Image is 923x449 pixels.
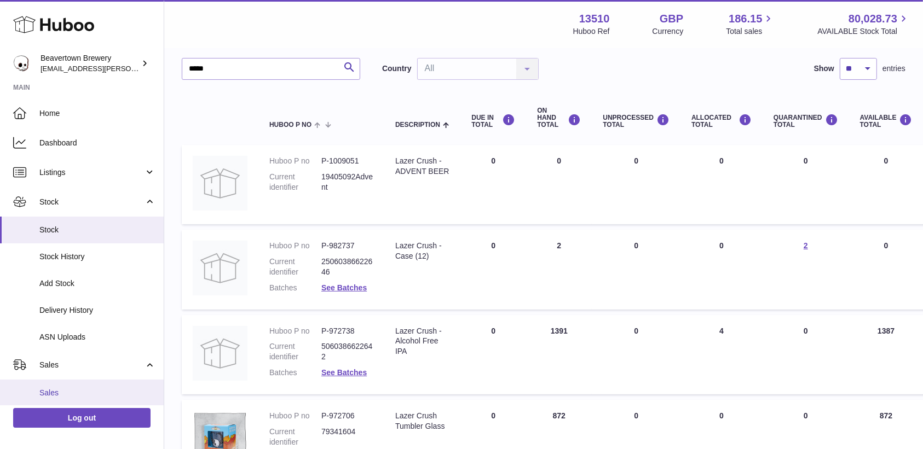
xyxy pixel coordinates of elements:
[653,26,684,37] div: Currency
[39,305,155,316] span: Delivery History
[537,107,581,129] div: ON HAND Total
[39,225,155,235] span: Stock
[321,427,373,447] dd: 79341604
[39,252,155,262] span: Stock History
[804,411,808,420] span: 0
[680,230,763,310] td: 0
[579,11,610,26] strong: 13510
[39,167,144,178] span: Listings
[321,172,373,193] dd: 19405092Advent
[680,145,763,224] td: 0
[395,326,449,357] div: Lazer Crush - Alcohol Free IPA
[269,326,321,336] dt: Huboo P no
[573,26,610,37] div: Huboo Ref
[41,53,139,74] div: Beavertown Brewery
[660,11,683,26] strong: GBP
[321,341,373,362] dd: 5060386622642
[849,11,897,26] span: 80,028.73
[269,156,321,166] dt: Huboo P no
[269,121,311,129] span: Huboo P no
[39,197,144,207] span: Stock
[39,138,155,148] span: Dashboard
[269,256,321,277] dt: Current identifier
[269,241,321,251] dt: Huboo P no
[774,114,838,129] div: QUARANTINED Total
[603,114,670,129] div: UNPROCESSED Total
[592,315,680,395] td: 0
[804,156,808,165] span: 0
[321,326,373,336] dd: P-972738
[193,156,247,211] img: product image
[680,315,763,395] td: 4
[39,332,155,342] span: ASN Uploads
[460,145,526,224] td: 0
[269,368,321,378] dt: Batches
[860,114,913,129] div: AVAILABLE Total
[39,278,155,289] span: Add Stock
[460,230,526,310] td: 0
[269,283,321,293] dt: Batches
[321,368,367,377] a: See Batches
[804,241,808,250] a: 2
[592,145,680,224] td: 0
[321,241,373,251] dd: P-982737
[193,241,247,295] img: product image
[269,427,321,447] dt: Current identifier
[726,26,775,37] span: Total sales
[395,121,440,129] span: Description
[526,145,592,224] td: 0
[691,114,752,129] div: ALLOCATED Total
[817,26,910,37] span: AVAILABLE Stock Total
[39,108,155,119] span: Home
[321,156,373,166] dd: P-1009051
[39,388,155,398] span: Sales
[321,411,373,421] dd: P-972706
[460,315,526,395] td: 0
[395,156,449,177] div: Lazer Crush - ADVENT BEER
[269,411,321,421] dt: Huboo P no
[321,283,367,292] a: See Batches
[592,230,680,310] td: 0
[193,326,247,381] img: product image
[471,114,515,129] div: DUE IN TOTAL
[13,408,151,428] a: Log out
[729,11,762,26] span: 186.15
[39,360,144,370] span: Sales
[804,326,808,335] span: 0
[814,63,834,74] label: Show
[269,341,321,362] dt: Current identifier
[395,411,449,431] div: Lazer Crush Tumbler Glass
[41,64,220,73] span: [EMAIL_ADDRESS][PERSON_NAME][DOMAIN_NAME]
[269,172,321,193] dt: Current identifier
[395,241,449,261] div: Lazer Crush - Case (12)
[321,256,373,277] dd: 25060386622646
[726,11,775,37] a: 186.15 Total sales
[13,55,30,72] img: kit.lowe@beavertownbrewery.co.uk
[526,230,592,310] td: 2
[526,315,592,395] td: 1391
[382,63,412,74] label: Country
[882,63,905,74] span: entries
[817,11,910,37] a: 80,028.73 AVAILABLE Stock Total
